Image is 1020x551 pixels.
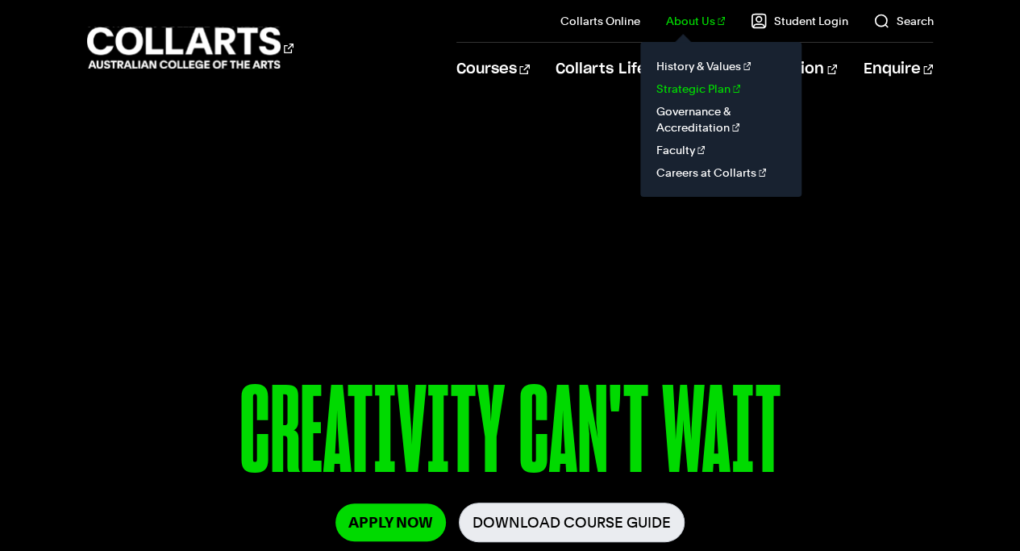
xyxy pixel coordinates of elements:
[666,13,726,29] a: About Us
[556,43,660,96] a: Collarts Life
[87,25,294,71] div: Go to homepage
[456,43,530,96] a: Courses
[653,77,789,100] a: Strategic Plan
[459,503,685,542] a: Download Course Guide
[873,13,933,29] a: Search
[335,503,446,541] a: Apply Now
[653,100,789,139] a: Governance & Accreditation
[87,369,934,503] p: CREATIVITY CAN'T WAIT
[653,55,789,77] a: History & Values
[653,139,789,161] a: Faculty
[863,43,933,96] a: Enquire
[560,13,640,29] a: Collarts Online
[751,13,847,29] a: Student Login
[653,161,789,184] a: Careers at Collarts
